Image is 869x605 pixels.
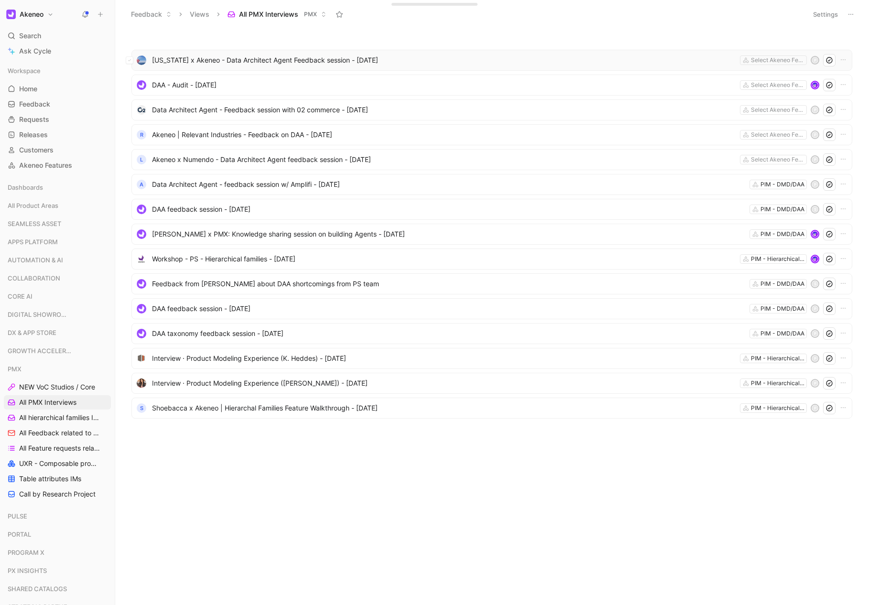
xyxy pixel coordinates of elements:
[137,329,146,338] img: logo
[137,130,146,140] div: R
[4,426,111,440] a: All Feedback related to PMX topics
[8,584,67,594] span: SHARED CATALOGS
[4,344,111,358] div: GROWTH ACCELERATION
[4,441,111,455] a: All Feature requests related to PMX topics
[751,105,804,115] div: Select Akeneo Features
[812,380,818,387] div: P
[8,566,47,575] span: PX INSIGHTS
[4,253,111,267] div: AUTOMATION & AI
[4,235,111,252] div: APPS PLATFORM
[19,428,100,438] span: All Feedback related to PMX topics
[137,403,146,413] div: S
[19,145,54,155] span: Customers
[8,201,58,210] span: All Product Areas
[4,527,111,541] div: PORTAL
[4,198,111,213] div: All Product Areas
[751,403,804,413] div: PIM - Hierarchical families
[4,64,111,78] div: Workspace
[6,10,16,19] img: Akeneo
[812,131,818,138] div: P
[223,7,331,22] button: All PMX InterviewsPMX
[152,79,736,91] span: DAA - Audit - [DATE]
[131,50,852,71] a: logo[US_STATE] x Akeneo - Data Architect Agent Feedback session - [DATE]Select Akeneo FeaturesP
[8,183,43,192] span: Dashboards
[152,204,746,215] span: DAA feedback session - [DATE]
[127,7,176,22] button: Feedback
[809,8,842,21] button: Settings
[751,55,804,65] div: Select Akeneo Features
[4,158,111,173] a: Akeneo Features
[8,237,58,247] span: APPS PLATFORM
[4,235,111,249] div: APPS PLATFORM
[751,155,804,164] div: Select Akeneo Features
[19,413,100,422] span: All hierarchical families Interviews
[4,180,111,197] div: Dashboards
[304,10,317,19] span: PMX
[131,398,852,419] a: SShoebacca x Akeneo | Hierarchal Families Feature Walkthrough - [DATE]PIM - Hierarchical familiesP
[19,489,96,499] span: Call by Research Project
[812,405,818,411] div: P
[4,563,111,578] div: PX INSIGHTS
[4,44,111,58] a: Ask Cycle
[131,99,852,120] a: logoData Architect Agent - Feedback session with 02 commerce - [DATE]Select Akeneo FeaturesP
[8,273,60,283] span: COLLABORATION
[4,271,111,288] div: COLLABORATION
[131,273,852,294] a: logoFeedback from [PERSON_NAME] about DAA shortcomings from PS teamPIM - DMD/DAAS
[8,328,56,337] span: DX & APP STORE
[4,395,111,410] a: All PMX Interviews
[152,378,736,389] span: Interview · Product Modeling Experience ([PERSON_NAME]) - [DATE]
[4,582,111,596] div: SHARED CATALOGS
[8,66,41,76] span: Workspace
[4,545,111,560] div: PROGRAM X
[131,174,852,195] a: AData Architect Agent - feedback session w/ Amplifi - [DATE]PIM - DMD/DAAP
[4,8,56,21] button: AkeneoAkeneo
[19,474,81,484] span: Table attributes IMs
[4,307,111,322] div: DIGITAL SHOWROOM
[4,29,111,43] div: Search
[812,107,818,113] div: P
[751,80,804,90] div: Select Akeneo Features
[131,323,852,344] a: logoDAA taxonomy feedback session - [DATE]PIM - DMD/DAAP
[152,54,736,66] span: [US_STATE] x Akeneo - Data Architect Agent Feedback session - [DATE]
[4,289,111,303] div: CORE AI
[760,329,804,338] div: PIM - DMD/DAA
[4,112,111,127] a: Requests
[4,143,111,157] a: Customers
[137,55,146,65] img: logo
[137,304,146,313] img: logo
[4,289,111,306] div: CORE AI
[131,248,852,270] a: logoWorkshop - PS - Hierarchical families - [DATE]PIM - Hierarchical familiesavatar
[19,382,95,392] span: NEW VoC Studios / Core
[4,253,111,270] div: AUTOMATION & AI
[152,228,746,240] span: [PERSON_NAME] x PMX: Knowledge sharing session on building Agents - [DATE]
[137,80,146,90] img: logo
[4,325,111,343] div: DX & APP STORE
[751,378,804,388] div: PIM - Hierarchical families
[131,199,852,220] a: logoDAA feedback session - [DATE]PIM - DMD/DAAS
[751,354,804,363] div: PIM - Hierarchical families
[4,325,111,340] div: DX & APP STORE
[19,130,48,140] span: Releases
[8,346,74,356] span: GROWTH ACCELERATION
[239,10,298,19] span: All PMX Interviews
[137,354,146,363] img: logo
[19,99,50,109] span: Feedback
[4,307,111,324] div: DIGITAL SHOWROOM
[131,298,852,319] a: logoDAA feedback session - [DATE]PIM - DMD/DAAP
[4,582,111,599] div: SHARED CATALOGS
[152,353,736,364] span: Interview · Product Modeling Experience (K. Heddes) - [DATE]
[4,509,111,523] div: PULSE
[8,310,71,319] span: DIGITAL SHOWROOM
[4,487,111,501] a: Call by Research Project
[812,231,818,238] img: avatar
[812,305,818,312] div: P
[20,10,43,19] h1: Akeneo
[19,84,37,94] span: Home
[812,206,818,213] div: S
[4,82,111,96] a: Home
[812,281,818,287] div: S
[137,155,146,164] div: L
[131,124,852,145] a: RAkeneo | Relevant Industries - Feedback on DAA - [DATE]Select Akeneo FeaturesP
[137,205,146,214] img: logo
[152,154,736,165] span: Akeneo x Numendo - Data Architect Agent feedback session - [DATE]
